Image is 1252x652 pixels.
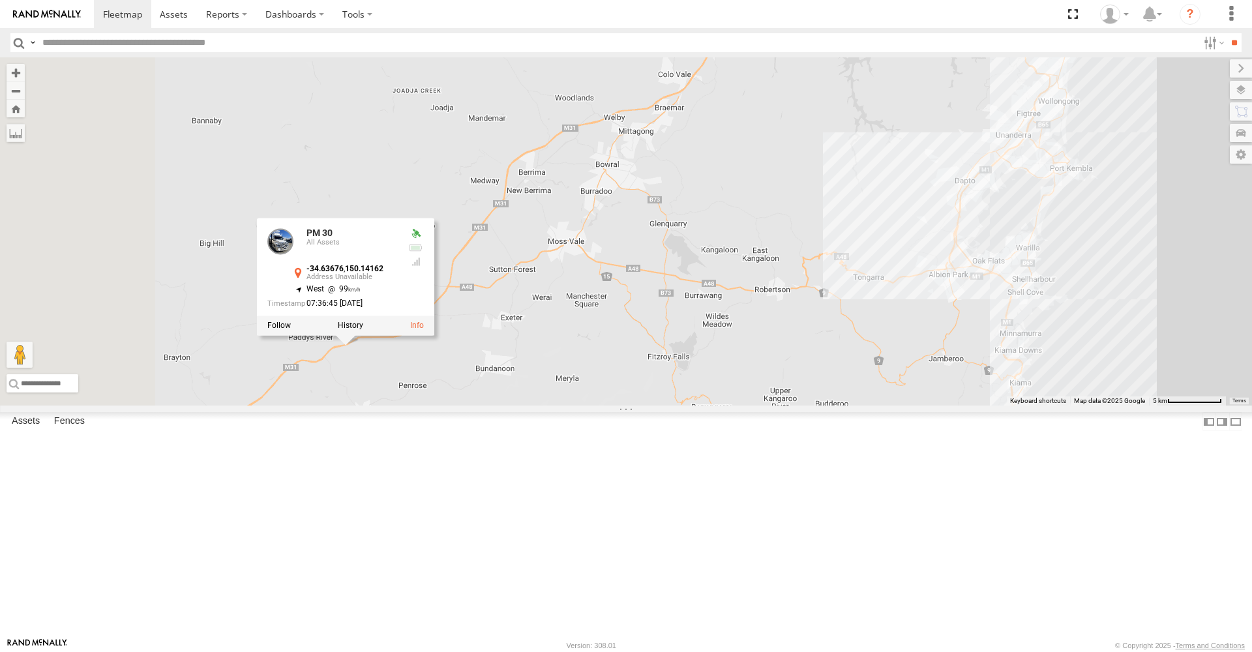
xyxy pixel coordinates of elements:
a: PM 30 [306,228,333,239]
span: 5 km [1153,397,1167,404]
label: Search Query [27,33,38,52]
label: Hide Summary Table [1229,412,1242,431]
a: Terms and Conditions [1176,642,1245,649]
div: No voltage information received from this device. [408,243,424,253]
label: Realtime tracking of Asset [267,321,291,330]
span: West [306,285,324,294]
div: All Assets [306,239,398,246]
button: Zoom out [7,81,25,100]
label: Map Settings [1230,145,1252,164]
strong: 150.14162 [345,265,383,274]
a: View Asset Details [410,321,424,330]
label: Measure [7,124,25,142]
button: Keyboard shortcuts [1010,396,1066,406]
div: Version: 308.01 [567,642,616,649]
label: Search Filter Options [1199,33,1227,52]
div: GSM Signal = 4 [408,257,424,267]
span: Map data ©2025 Google [1074,397,1145,404]
button: Map Scale: 5 km per 80 pixels [1149,396,1226,406]
span: 99 [324,285,361,294]
button: Zoom in [7,64,25,81]
i: ? [1180,4,1200,25]
a: View Asset Details [267,229,293,255]
button: Drag Pegman onto the map to open Street View [7,342,33,368]
button: Zoom Home [7,100,25,117]
strong: -34.63676 [306,265,344,274]
label: Dock Summary Table to the Right [1215,412,1229,431]
a: Terms (opens in new tab) [1232,398,1246,404]
div: Date/time of location update [267,299,398,308]
div: , [306,265,398,282]
div: © Copyright 2025 - [1115,642,1245,649]
label: Assets [5,413,46,431]
label: View Asset History [338,321,363,330]
div: Valid GPS Fix [408,229,424,239]
a: Visit our Website [7,639,67,652]
div: Eric Yao [1095,5,1133,24]
label: Fences [48,413,91,431]
img: rand-logo.svg [13,10,81,19]
label: Dock Summary Table to the Left [1202,412,1215,431]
